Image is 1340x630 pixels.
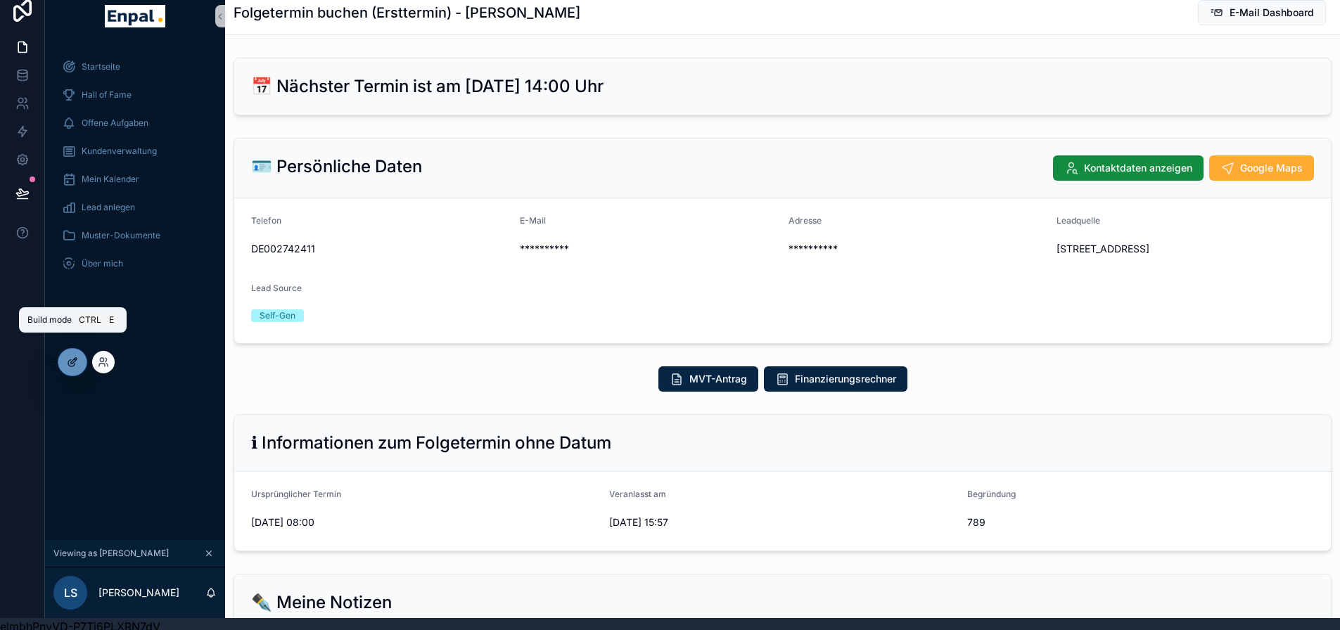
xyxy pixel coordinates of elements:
[251,283,302,293] span: Lead Source
[82,89,132,101] span: Hall of Fame
[53,195,217,220] a: Lead anlegen
[967,515,1225,529] span: 789
[609,515,956,529] span: [DATE] 15:57
[64,584,77,601] span: LS
[106,314,117,326] span: E
[82,258,123,269] span: Über mich
[82,230,160,241] span: Muster-Dokumente
[251,75,604,98] h2: 📅 Nächster Termin ist am [DATE] 14:00 Uhr
[520,215,546,226] span: E-Mail
[1084,161,1192,175] span: Kontaktdaten anzeigen
[234,3,580,22] h1: Folgetermin buchen (Ersttermin) - [PERSON_NAME]
[251,432,611,454] h2: ℹ Informationen zum Folgetermin ohne Datum
[764,366,907,392] button: Finanzierungsrechner
[1209,155,1314,181] button: Google Maps
[1230,6,1314,20] span: E-Mail Dashboard
[53,82,217,108] a: Hall of Fame
[658,366,758,392] button: MVT-Antrag
[82,117,148,129] span: Offene Aufgaben
[251,215,281,226] span: Telefon
[795,372,896,386] span: Finanzierungsrechner
[251,242,509,256] span: DE002742411
[251,489,341,499] span: Ursprünglicher Termin
[53,54,217,79] a: Startseite
[82,174,139,185] span: Mein Kalender
[251,591,392,614] h2: ✒️ Meine Notizen
[1053,155,1204,181] button: Kontaktdaten anzeigen
[53,251,217,276] a: Über mich
[105,5,165,27] img: App logo
[53,223,217,248] a: Muster-Dokumente
[53,139,217,164] a: Kundenverwaltung
[82,61,120,72] span: Startseite
[789,215,822,226] span: Adresse
[689,372,747,386] span: MVT-Antrag
[251,155,422,178] h2: 🪪 Persönliche Daten
[53,167,217,192] a: Mein Kalender
[77,313,103,327] span: Ctrl
[53,548,169,559] span: Viewing as [PERSON_NAME]
[1057,242,1314,256] span: [STREET_ADDRESS]
[98,586,179,600] p: [PERSON_NAME]
[82,202,135,213] span: Lead anlegen
[1240,161,1303,175] span: Google Maps
[260,309,295,322] div: Self-Gen
[967,489,1016,499] span: Begründung
[53,110,217,136] a: Offene Aufgaben
[45,44,225,295] div: scrollable content
[1057,215,1100,226] span: Leadquelle
[82,146,157,157] span: Kundenverwaltung
[609,489,666,499] span: Veranlasst am
[27,314,72,326] span: Build mode
[251,515,598,529] span: [DATE] 08:00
